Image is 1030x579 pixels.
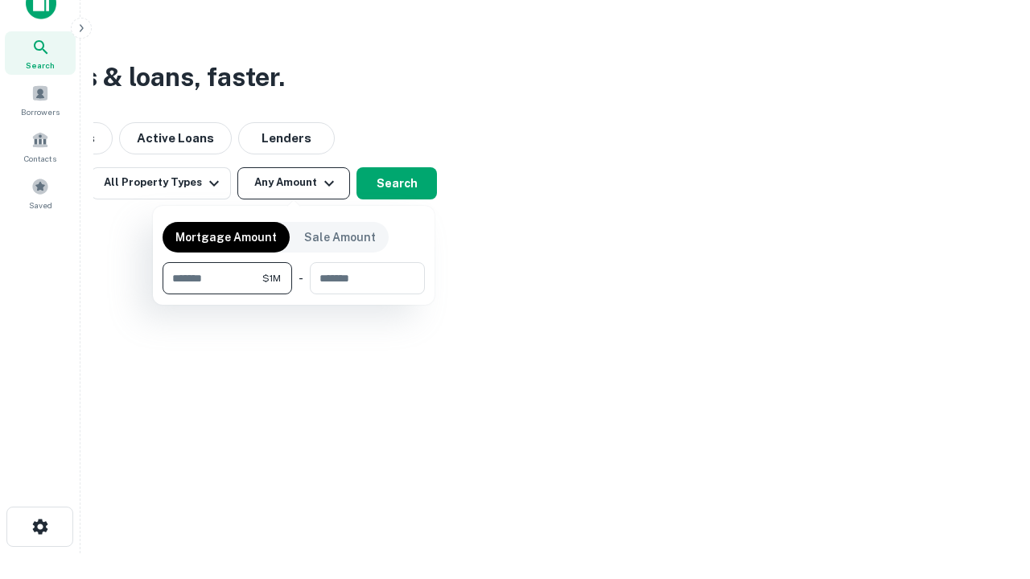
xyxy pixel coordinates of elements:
[950,399,1030,476] iframe: Chat Widget
[262,271,281,285] span: $1M
[299,262,303,294] div: -
[304,228,376,246] p: Sale Amount
[175,228,277,246] p: Mortgage Amount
